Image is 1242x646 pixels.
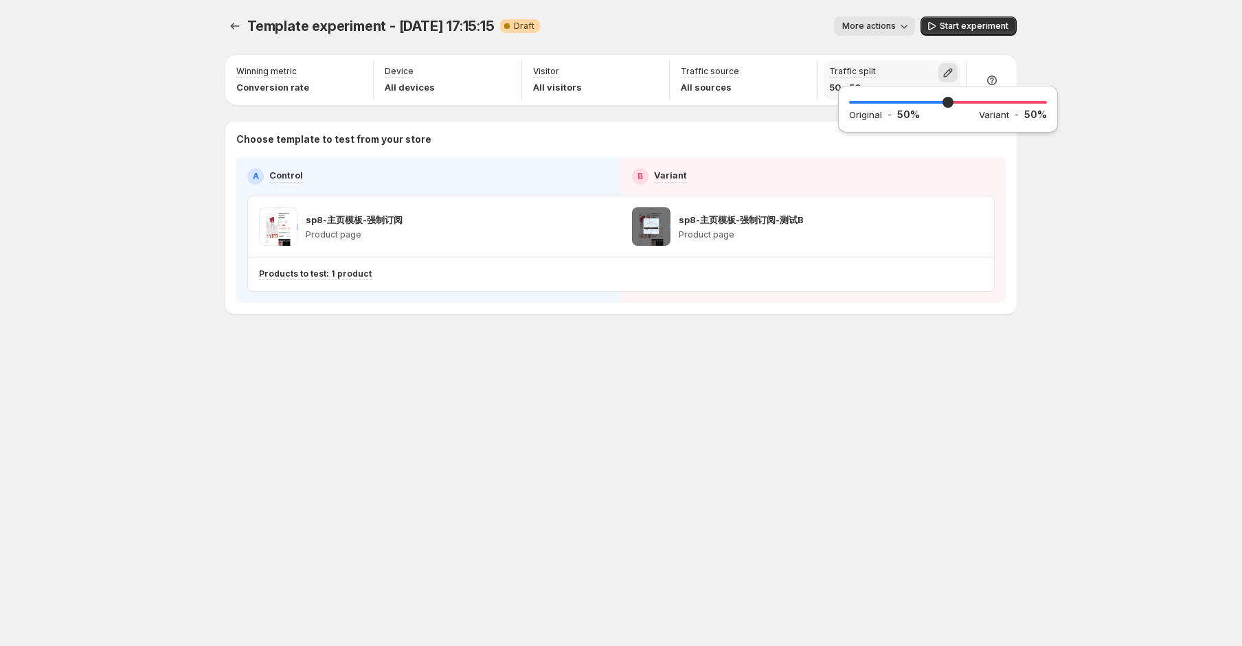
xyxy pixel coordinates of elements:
h2: Original [849,108,882,122]
p: Control [269,168,303,182]
p: Products to test: 1 product [259,268,372,279]
button: Start experiment [921,16,1017,36]
p: All sources [681,80,739,94]
p: 50 % [897,108,920,122]
h2: A [253,171,259,182]
span: Template experiment - [DATE] 17:15:15 [247,18,495,34]
div: - [979,108,1047,122]
span: More actions [842,21,896,32]
h2: B [637,171,643,182]
p: All visitors [533,80,582,94]
span: Start experiment [940,21,1008,32]
p: 50 - 50 [829,80,876,94]
p: Visitor [533,66,559,77]
span: Draft [514,21,534,32]
p: Traffic split [829,66,876,77]
p: Variant [654,168,687,182]
p: Winning metric [236,66,297,77]
p: 50 % [1024,108,1047,122]
p: Device [385,66,414,77]
img: sp8-主页模板-强制订阅 [259,207,297,246]
p: Product page [679,229,804,240]
button: Experiments [225,16,245,36]
p: Conversion rate [236,80,309,94]
button: More actions [834,16,915,36]
p: sp8-主页模板-强制订阅 [306,213,403,227]
p: Choose template to test from your store [236,132,1006,146]
p: sp8-主页模板-强制订阅-测试B [679,213,804,227]
img: sp8-主页模板-强制订阅-测试B [632,207,670,246]
h2: Variant [979,108,1009,122]
p: All devices [385,80,435,94]
p: Product page [306,229,403,240]
p: Traffic source [681,66,739,77]
div: - [849,108,979,122]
